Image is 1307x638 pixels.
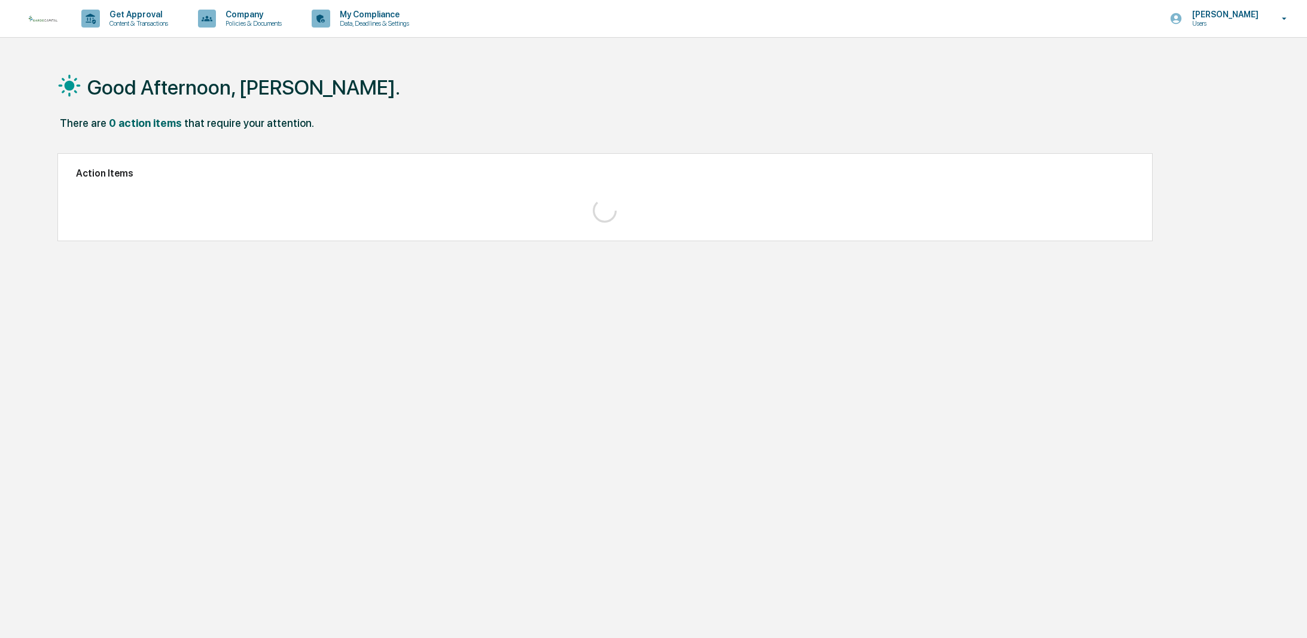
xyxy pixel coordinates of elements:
p: My Compliance [330,10,415,19]
p: [PERSON_NAME] [1183,10,1265,19]
p: Get Approval [100,10,174,19]
div: There are [60,117,106,129]
p: Data, Deadlines & Settings [330,19,415,28]
p: Policies & Documents [216,19,288,28]
p: Company [216,10,288,19]
div: that require your attention. [184,117,314,129]
h2: Action Items [76,168,1135,179]
p: Content & Transactions [100,19,174,28]
h1: Good Afternoon, [PERSON_NAME]. [87,75,400,99]
div: 0 action items [109,117,182,129]
img: logo [29,16,57,21]
p: Users [1183,19,1265,28]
